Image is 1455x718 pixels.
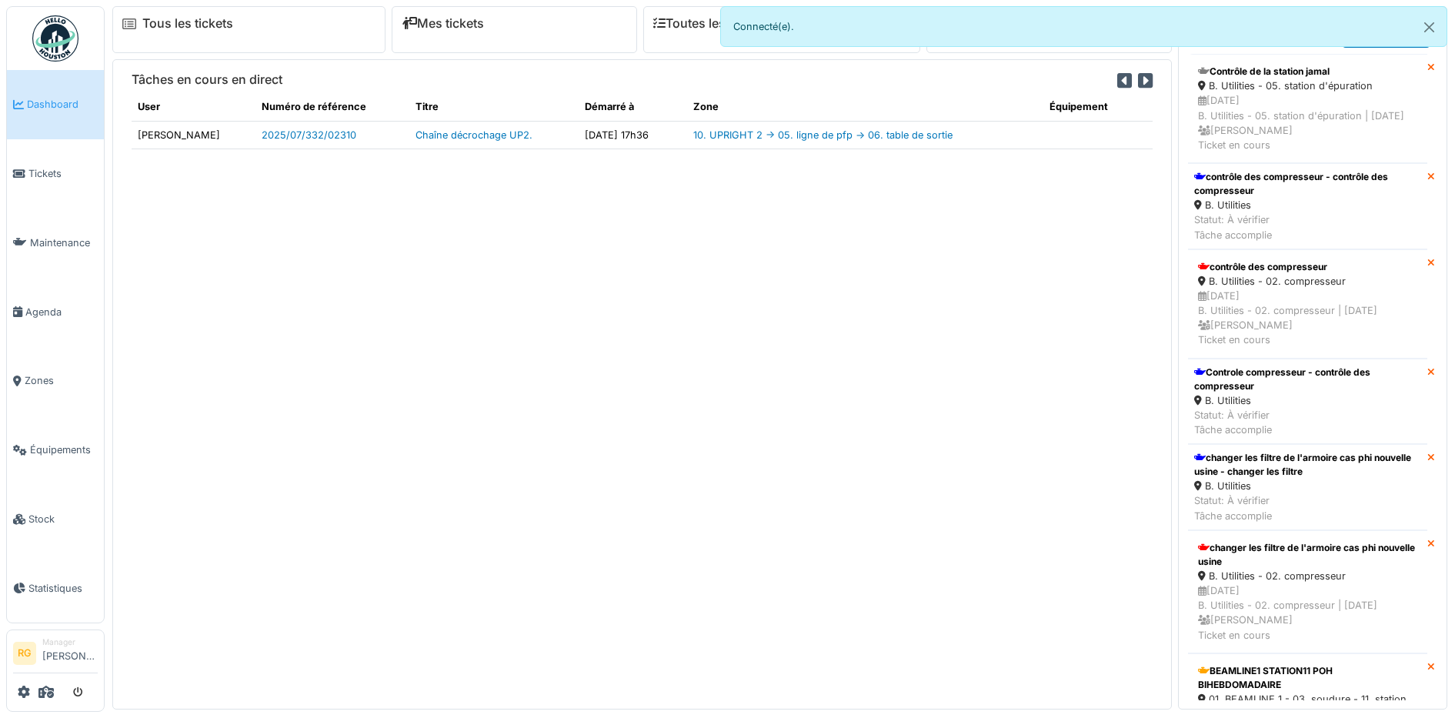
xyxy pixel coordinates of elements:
a: Dashboard [7,70,104,139]
a: Toutes les tâches [653,16,768,31]
a: Statistiques [7,553,104,623]
a: Controle compresseur - contrôle des compresseur B. Utilities Statut: À vérifierTâche accomplie [1188,359,1427,445]
span: Zones [25,373,98,388]
div: B. Utilities - 02. compresseur [1198,274,1417,289]
div: Statut: À vérifier Tâche accomplie [1194,493,1421,523]
span: Tickets [28,166,98,181]
span: Équipements [30,442,98,457]
div: BEAMLINE1 STATION11 POH BIHEBDOMADAIRE [1198,664,1417,692]
a: changer les filtre de l'armoire cas phi nouvelle usine - changer les filtre B. Utilities Statut: ... [1188,444,1427,530]
a: 2025/07/332/02310 [262,129,356,141]
span: translation missing: fr.shared.user [138,101,160,112]
span: Dashboard [27,97,98,112]
a: 10. UPRIGHT 2 -> 05. ligne de pfp -> 06. table de sortie [693,129,953,141]
div: changer les filtre de l'armoire cas phi nouvelle usine [1198,541,1417,569]
span: Statistiques [28,581,98,596]
h6: Tâches en cours en direct [132,72,282,87]
div: Statut: À vérifier Tâche accomplie [1194,212,1421,242]
div: B. Utilities [1194,198,1421,212]
div: B. Utilities [1194,479,1421,493]
a: RG Manager[PERSON_NAME] [13,636,98,673]
a: Maintenance [7,209,104,278]
div: contrôle des compresseur - contrôle des compresseur [1194,170,1421,198]
th: Numéro de référence [255,93,409,121]
div: B. Utilities - 05. station d'épuration [1198,78,1417,93]
div: Manager [42,636,98,648]
img: Badge_color-CXgf-gQk.svg [32,15,78,62]
a: Tous les tickets [142,16,233,31]
th: Équipement [1043,93,1153,121]
a: Agenda [7,277,104,346]
div: contrôle des compresseur [1198,260,1417,274]
div: Contrôle de la station jamal [1198,65,1417,78]
td: [DATE] 17h36 [579,121,688,149]
a: Mes tickets [402,16,484,31]
a: Contrôle de la station jamal B. Utilities - 05. station d'épuration [DATE]B. Utilities - 05. stat... [1188,54,1427,163]
a: Stock [7,485,104,554]
th: Titre [409,93,579,121]
div: B. Utilities [1194,393,1421,408]
a: contrôle des compresseur - contrôle des compresseur B. Utilities Statut: À vérifierTâche accomplie [1188,163,1427,249]
div: Controle compresseur - contrôle des compresseur [1194,366,1421,393]
td: [PERSON_NAME] [132,121,255,149]
div: [DATE] B. Utilities - 05. station d'épuration | [DATE] [PERSON_NAME] Ticket en cours [1198,93,1417,152]
a: Zones [7,346,104,416]
li: RG [13,642,36,665]
th: Démarré à [579,93,688,121]
div: [DATE] B. Utilities - 02. compresseur | [DATE] [PERSON_NAME] Ticket en cours [1198,289,1417,348]
a: Chaîne décrochage UP2. [415,129,532,141]
button: Close [1412,7,1447,48]
div: Connecté(e). [720,6,1448,47]
a: Équipements [7,416,104,485]
li: [PERSON_NAME] [42,636,98,670]
div: B. Utilities - 02. compresseur [1198,569,1417,583]
a: Tickets [7,139,104,209]
span: Stock [28,512,98,526]
a: changer les filtre de l'armoire cas phi nouvelle usine B. Utilities - 02. compresseur [DATE]B. Ut... [1188,530,1427,653]
span: Agenda [25,305,98,319]
a: contrôle des compresseur B. Utilities - 02. compresseur [DATE]B. Utilities - 02. compresseur | [D... [1188,249,1427,359]
span: Maintenance [30,235,98,250]
div: Statut: À vérifier Tâche accomplie [1194,408,1421,437]
th: Zone [687,93,1043,121]
div: changer les filtre de l'armoire cas phi nouvelle usine - changer les filtre [1194,451,1421,479]
div: [DATE] B. Utilities - 02. compresseur | [DATE] [PERSON_NAME] Ticket en cours [1198,583,1417,643]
